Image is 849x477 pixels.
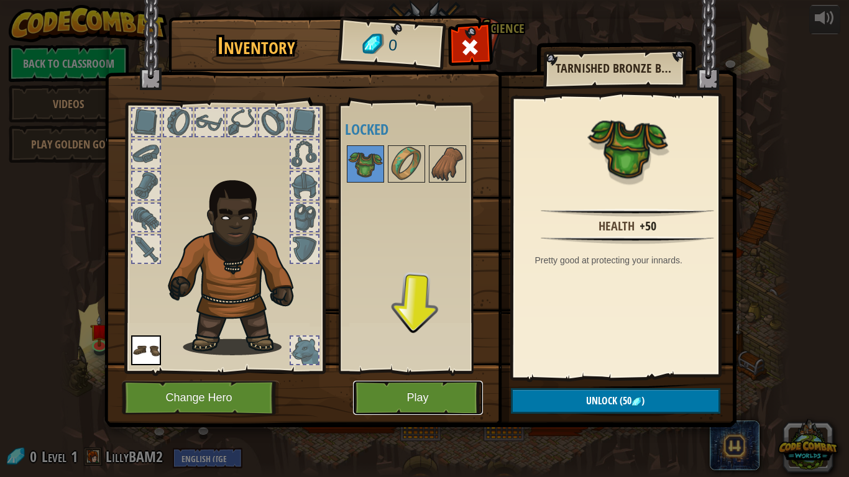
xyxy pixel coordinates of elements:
h4: Locked [345,121,501,137]
img: hr.png [541,236,714,244]
h1: Inventory [177,33,336,59]
h2: Tarnished Bronze Breastplate [556,61,672,75]
div: Health [599,217,635,235]
img: portrait.png [430,147,465,181]
button: Change Hero [122,381,280,415]
img: Gordon_Stalwart_Hair.png [162,173,316,355]
img: hr.png [541,209,714,217]
button: Play [353,381,483,415]
span: (50 [617,394,631,407]
div: Pretty good at protecting your innards. [535,254,727,266]
img: portrait.png [587,107,668,188]
img: gem.png [631,397,641,407]
img: portrait.png [389,147,424,181]
img: portrait.png [131,335,161,365]
div: +50 [640,217,656,235]
span: ) [641,394,645,407]
span: Unlock [586,394,617,407]
button: Unlock(50) [511,388,720,414]
span: 0 [387,34,398,57]
img: portrait.png [348,147,383,181]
